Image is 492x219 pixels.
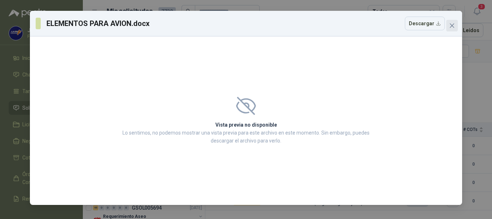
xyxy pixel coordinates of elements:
h3: ELEMENTOS PARA AVION.docx [46,18,150,29]
p: Lo sentimos, no podemos mostrar una vista previa para este archivo en este momento. Sin embargo, ... [120,129,372,145]
button: Descargar [405,17,445,30]
h2: Vista previa no disponible [120,121,372,129]
button: Close [446,20,458,31]
span: close [449,23,455,29]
